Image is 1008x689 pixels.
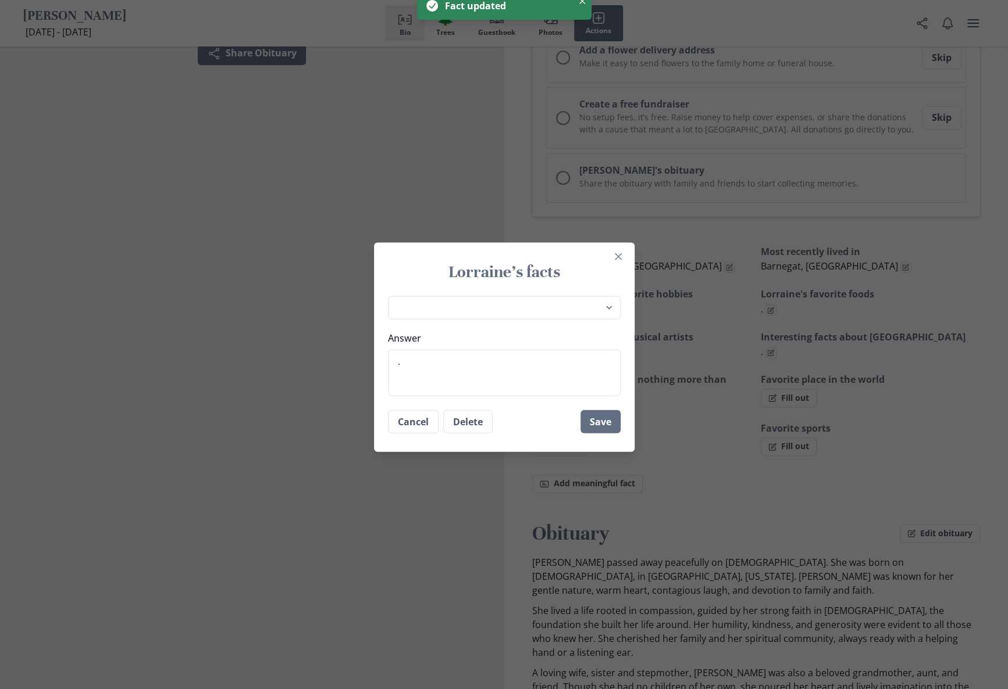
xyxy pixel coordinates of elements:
[388,350,621,396] textarea: .
[388,261,621,282] h1: Lorraine's facts
[388,331,614,345] label: Answer
[580,410,621,433] button: Save
[388,296,621,320] select: Question
[388,410,439,433] button: Cancel
[443,410,493,433] button: Delete
[609,247,628,265] button: Close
